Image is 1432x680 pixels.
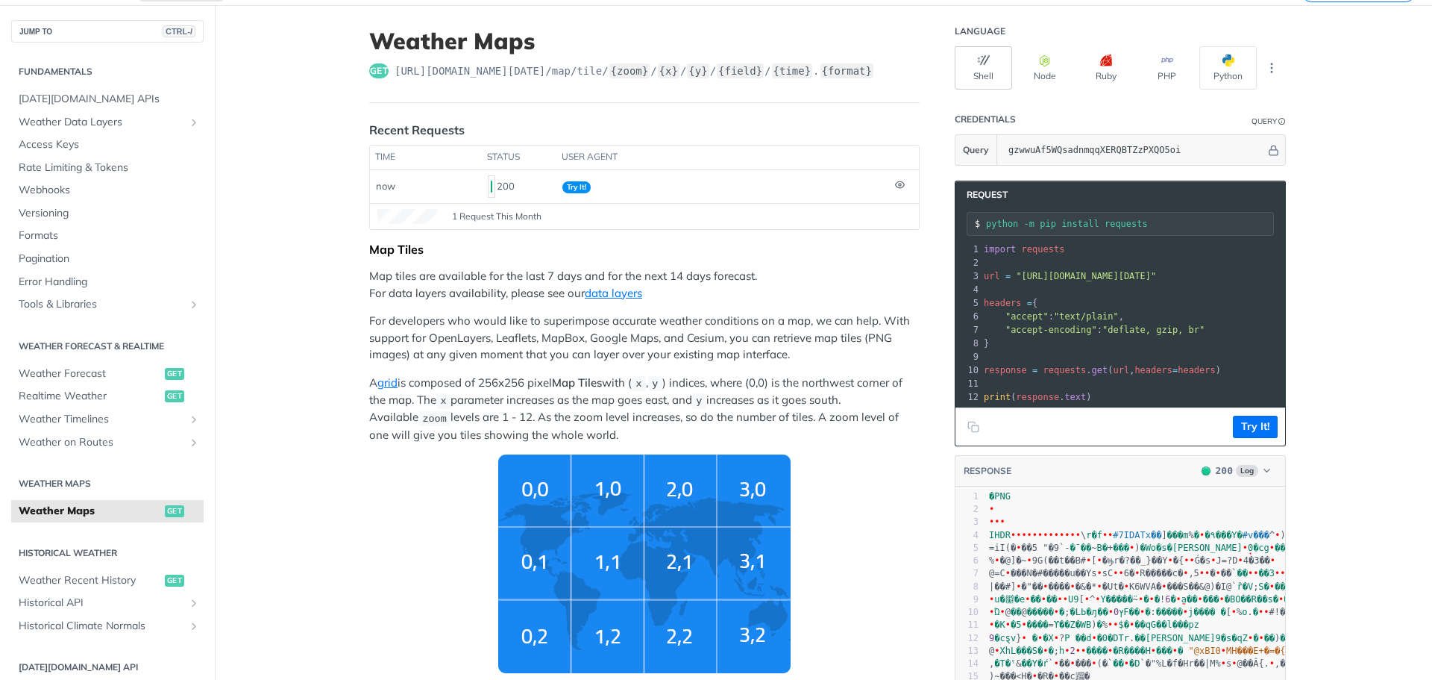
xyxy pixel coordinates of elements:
div: 7 [955,323,981,337]
span: \ue [1113,568,1118,578]
span: U9 [1068,594,1078,605]
div: Query [1252,116,1277,127]
h2: Weather Forecast & realtime [11,340,204,353]
div: Map Tiles [369,242,920,257]
span: response [984,365,1027,375]
div: 1 [955,243,981,256]
span: ��3 [1258,568,1275,578]
label: {zoom} [609,63,650,78]
span: Try It! [562,181,591,193]
span: \u11 [1198,594,1203,605]
div: 2 [955,256,981,269]
span: \u0 [989,517,994,527]
span: \u2 [1025,594,1030,605]
span: "accept" [1005,311,1049,322]
span: \u0 [1027,530,1032,540]
div: 10 [955,606,979,619]
span: �� [1046,594,1057,605]
span: : , [984,311,1124,322]
span: Log [1236,465,1258,477]
div: 6 [955,310,981,323]
a: Webhooks [11,179,204,202]
span: - [1064,543,1070,553]
span: \uf [1205,568,1210,578]
span: Tools & Libraries [19,297,184,312]
button: 200200Log [1194,464,1278,478]
span: \u8 [1054,530,1059,540]
span: �� [1030,594,1040,605]
span: \u0 [1016,530,1021,540]
th: time [370,146,482,169]
span: \u0 [1058,594,1063,605]
a: Access Keys [11,134,204,156]
span: � [1194,530,1199,540]
a: Pagination [11,248,204,270]
span: + [1108,543,1113,553]
span: ̘0�cg [1248,543,1269,553]
span: j���� [1188,607,1215,617]
div: 12 [955,390,981,404]
button: Show subpages for Historical API [188,597,200,609]
span: ����� [1027,607,1054,617]
div: 11 [955,377,981,390]
span: \u13 [1070,581,1075,592]
span: "deflate, gzip, br" [1102,325,1205,335]
a: Realtime Weatherget [11,385,204,408]
span: \u0 [1064,530,1070,540]
div: 11 [955,619,979,631]
a: Weather on RoutesShow subpages for Weather on Routes [11,431,204,454]
span: \u0 [1210,555,1216,566]
span: ��z�J [1275,581,1301,592]
a: grid [377,375,398,390]
span: 6 [1165,594,1170,605]
h2: Weather Maps [11,477,204,490]
span: response [1016,392,1059,402]
span: text [1064,392,1086,402]
span: get [165,368,184,380]
a: Rate Limiting & Tokens [11,157,204,179]
span: � [1145,607,1150,617]
span: Rate Limiting & Tokens [19,160,200,175]
span: \ub [1183,607,1188,617]
a: Weather TimelinesShow subpages for Weather Timelines [11,408,204,431]
span: headers [984,298,1022,308]
span: \u0 [1134,568,1140,578]
span: = [1027,298,1032,308]
span: \u1 [1248,568,1253,578]
span: #v��� [1243,530,1269,540]
button: Show subpages for Historical Climate Normals [188,620,200,632]
span: y [652,378,658,390]
span: �٩���Y� [1205,530,1243,540]
span: \u1c [1005,568,1011,578]
a: Weather Mapsget [11,500,204,523]
a: Weather Forecastget [11,363,204,385]
div: 4 [955,283,981,296]
span: \u14 [1275,568,1280,578]
span: @ [1021,607,1026,617]
span: \u0 [1032,530,1037,540]
span: ���m [1167,530,1189,540]
div: Recent Requests [369,121,465,139]
span: requests [1043,365,1087,375]
span: \u1c [1253,568,1258,578]
button: Ruby [1077,46,1134,90]
span: requests [1022,244,1065,255]
span: \u0 [1263,607,1269,617]
th: user agent [556,146,889,169]
span: . ( , ) [984,365,1221,375]
span: Query [963,143,989,157]
span: ~ [1091,543,1096,553]
label: {format} [820,63,873,78]
div: 9 [955,350,981,364]
span: x [440,396,446,407]
span: \u14 [1269,581,1275,592]
span: \u6 [1189,555,1194,566]
span: \u16 [1097,568,1102,578]
a: Tools & LibrariesShow subpages for Tools & Libraries [11,293,204,316]
input: apikey [1001,135,1266,165]
span: ^ [1090,594,1095,605]
svg: More ellipsis [1265,61,1278,75]
span: \u14 [1016,543,1021,553]
span: \u0 [999,517,1005,527]
span: =iI(� ��5 "�9` [989,543,1064,553]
